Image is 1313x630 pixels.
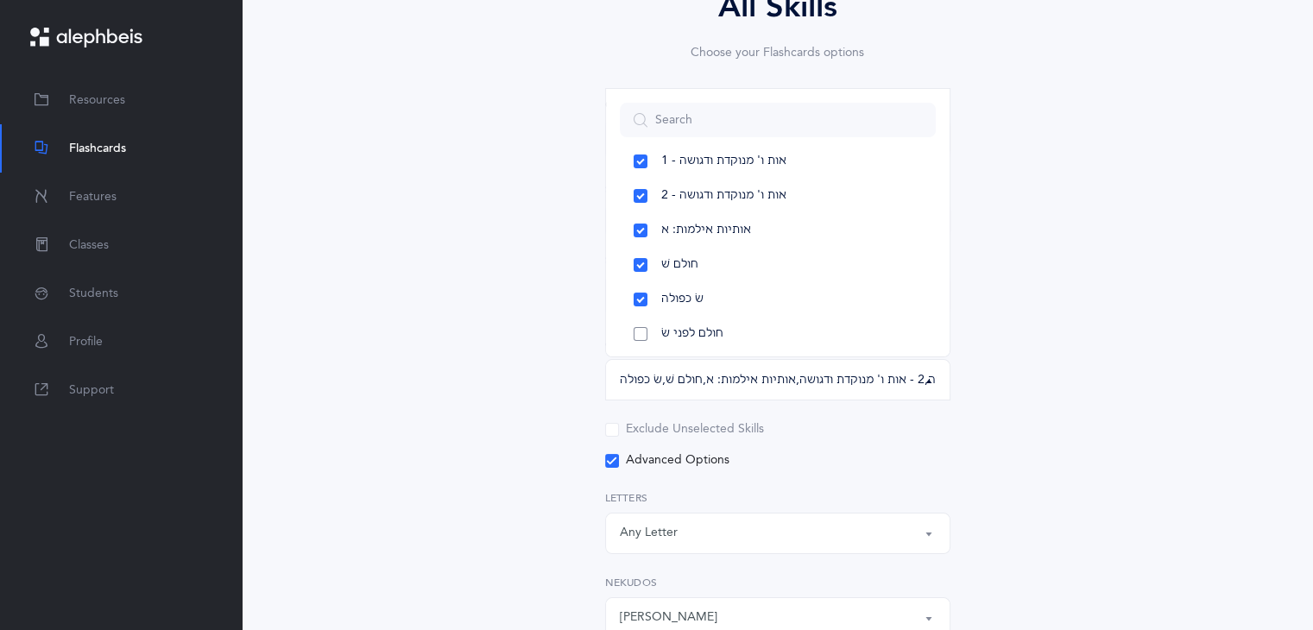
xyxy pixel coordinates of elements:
span: Flashcards [69,140,126,158]
div: נקודה על ש׳ שיש לה שני תפקידים , חולם י לפני שׁ , אותיות אילמות: י , שורוק בראש מילה , 1 - אות ו'... [620,371,936,389]
span: שׂ כפולה [661,292,704,307]
div: Any Letter [620,524,678,542]
div: Advanced Options [605,452,729,469]
span: Profile [69,333,103,351]
span: חולם לפני שׂ [661,326,723,342]
div: Exclude Unselected Skills [605,421,764,438]
div: [PERSON_NAME] [620,608,717,627]
span: Features [69,188,117,206]
input: Search [620,103,936,137]
label: Letters [605,490,950,506]
span: Students [69,285,118,303]
button: Any Letter [605,513,950,554]
iframe: Drift Widget Chat Controller [1227,544,1292,609]
span: חולם שׁ [661,257,698,273]
span: Classes [69,236,109,255]
div: Choose your Flashcards options [557,44,999,62]
button: נקודה על ש׳ שיש לה שני תפקידים, חולם י לפני שׁ, אותיות אילמות: י, שורוק בראש מילה, 1 - אות ו' מנו... [605,359,950,400]
span: 2 - אות ו' מנוקדת ודגושה [661,188,786,204]
span: 1 - אות ו' מנוקדת ודגושה [661,154,786,169]
span: Resources [69,91,125,110]
span: Support [69,381,114,400]
label: Nekudos [605,575,950,590]
span: אותיות אילמות: א [661,223,751,238]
